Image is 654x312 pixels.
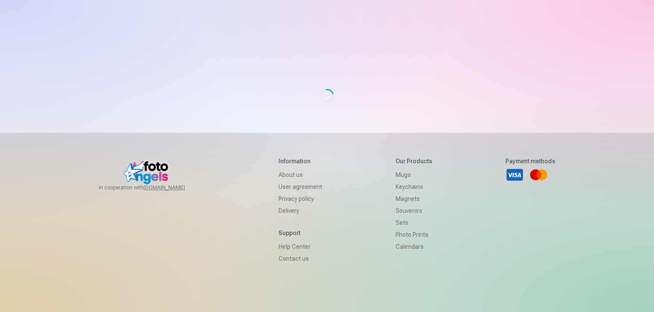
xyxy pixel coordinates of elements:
[396,229,432,241] a: Photo prints
[279,181,322,193] a: User agreement
[279,193,322,205] a: Privacy policy
[279,169,322,181] a: About us
[396,193,432,205] a: Magnets
[279,157,322,165] h5: Information
[505,157,555,165] h5: Payment methods
[279,253,322,265] a: Contact us
[279,205,322,217] a: Delivery
[396,241,432,253] a: Calendars
[144,184,205,191] a: [DOMAIN_NAME]
[396,169,432,181] a: Mugs
[279,241,322,253] a: Help Center
[529,165,548,184] a: Mastercard
[396,181,432,193] a: Keychains
[396,217,432,229] a: Sets
[396,157,432,165] h5: Our products
[396,205,432,217] a: Souvenirs
[505,165,524,184] a: Visa
[99,184,205,191] span: In cooperation with
[279,229,322,237] h5: Support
